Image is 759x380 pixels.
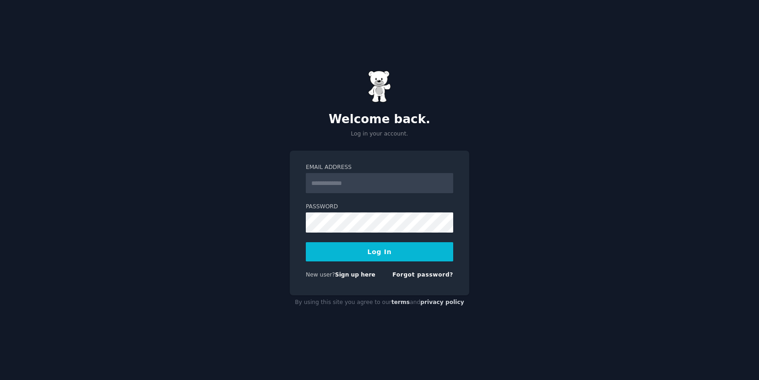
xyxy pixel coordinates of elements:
img: Gummy Bear [368,71,391,103]
a: privacy policy [420,299,464,305]
a: Sign up here [335,271,375,278]
button: Log In [306,242,453,261]
label: Password [306,203,453,211]
p: Log in your account. [290,130,469,138]
a: terms [391,299,410,305]
a: Forgot password? [392,271,453,278]
label: Email Address [306,163,453,172]
span: New user? [306,271,335,278]
div: By using this site you agree to our and [290,295,469,310]
h2: Welcome back. [290,112,469,127]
